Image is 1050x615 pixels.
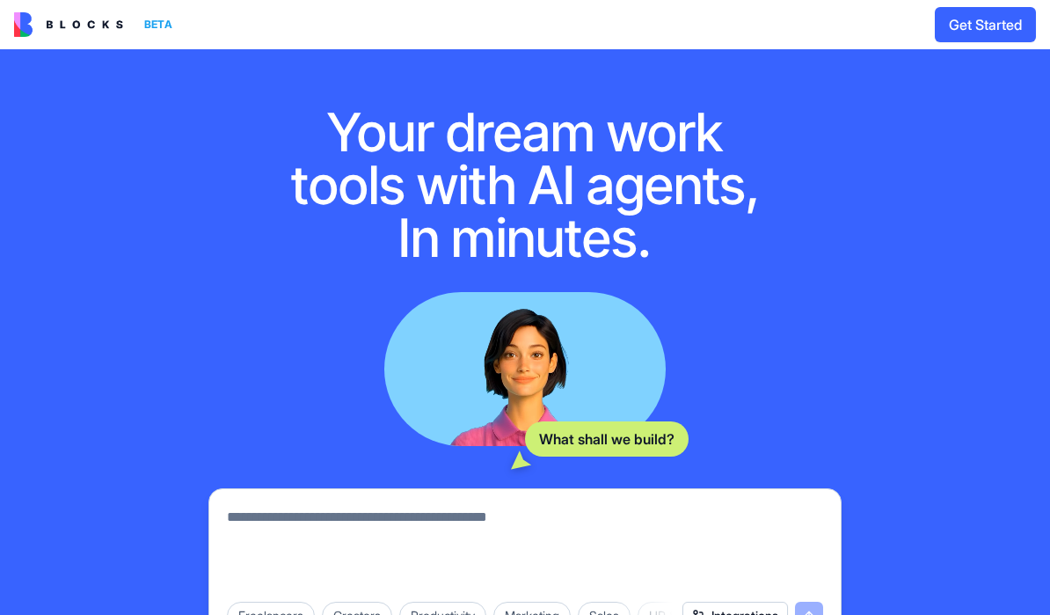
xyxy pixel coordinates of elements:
button: Get Started [935,7,1036,42]
a: BETA [14,12,179,37]
img: logo [14,12,123,37]
h1: Your dream work tools with AI agents, In minutes. [272,106,778,264]
div: BETA [137,12,179,37]
div: What shall we build? [525,421,689,457]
